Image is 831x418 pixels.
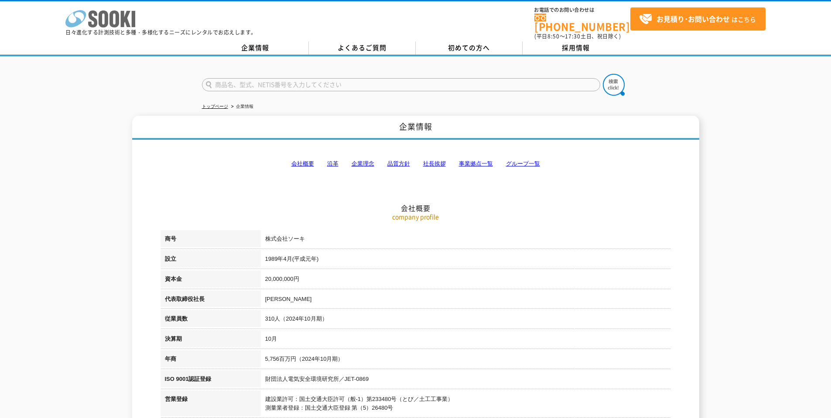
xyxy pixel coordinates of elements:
[161,310,261,330] th: 従業員数
[161,330,261,350] th: 決算期
[202,104,228,109] a: トップページ
[161,290,261,311] th: 代表取締役社長
[161,270,261,290] th: 資本金
[534,14,630,31] a: [PHONE_NUMBER]
[229,102,253,111] li: 企業情報
[459,160,493,167] a: 事業拠点一覧
[603,74,625,96] img: btn_search.png
[448,43,490,52] span: 初めての方へ
[565,32,581,40] span: 17:30
[506,160,540,167] a: グループ一覧
[261,310,671,330] td: 310人（2024年10月期）
[202,78,600,91] input: 商品名、型式、NETIS番号を入力してください
[161,212,671,221] p: company profile
[261,350,671,370] td: 5,756百万円（2024年10月期）
[291,160,314,167] a: 会社概要
[202,41,309,55] a: 企業情報
[161,230,261,250] th: 商号
[161,370,261,390] th: ISO 9001認証登録
[261,250,671,270] td: 1989年4月(平成元年)
[161,250,261,270] th: 設立
[534,7,630,13] span: お電話でのお問い合わせは
[261,330,671,350] td: 10月
[547,32,560,40] span: 8:50
[261,370,671,390] td: 財団法人電気安全環境研究所／JET-0869
[132,116,699,140] h1: 企業情報
[387,160,410,167] a: 品質方針
[423,160,446,167] a: 社長挨拶
[65,30,256,35] p: 日々進化する計測技術と多種・多様化するニーズにレンタルでお応えします。
[161,350,261,370] th: 年商
[352,160,374,167] a: 企業理念
[161,116,671,213] h2: 会社概要
[639,13,756,26] span: はこちら
[657,14,730,24] strong: お見積り･お問い合わせ
[534,32,621,40] span: (平日 ～ 土日、祝日除く)
[309,41,416,55] a: よくあるご質問
[261,230,671,250] td: 株式会社ソーキ
[327,160,339,167] a: 沿革
[630,7,766,31] a: お見積り･お問い合わせはこちら
[261,290,671,311] td: [PERSON_NAME]
[523,41,629,55] a: 採用情報
[261,270,671,290] td: 20,000,000円
[416,41,523,55] a: 初めての方へ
